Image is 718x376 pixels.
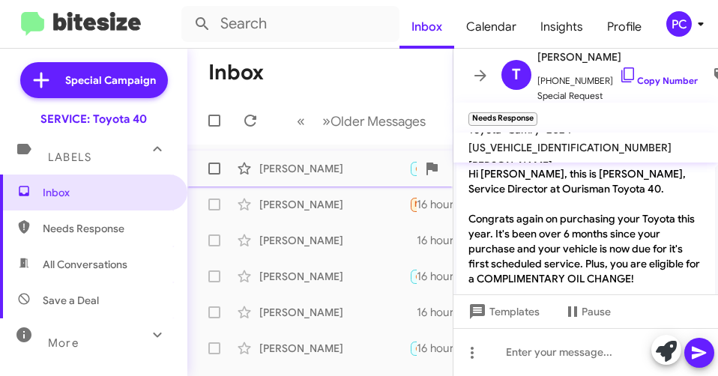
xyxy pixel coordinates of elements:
a: Inbox [399,5,454,49]
div: I do see that. Please disregard the system generated texts. [409,339,417,357]
div: SERVICE: Toyota 40 [40,112,147,127]
div: 16 hours ago [417,341,495,356]
div: Thank you! Have a great day [409,305,417,320]
span: Save a Deal [43,293,99,308]
a: Profile [595,5,654,49]
div: [PERSON_NAME] [259,305,409,320]
button: Templates [453,298,552,325]
a: Insights [528,5,595,49]
span: [PERSON_NAME] [537,48,698,66]
div: [PERSON_NAME] [259,341,409,356]
span: All Conversations [43,257,127,272]
button: Previous [288,106,314,136]
div: 16 hours ago [417,269,495,284]
span: Special Request [537,88,698,103]
button: Next [313,106,435,136]
div: 16 hours ago [417,197,495,212]
span: 🔥 Hot [414,271,440,281]
div: [PERSON_NAME] [259,269,409,284]
span: Inbox [43,185,170,200]
span: » [322,112,331,130]
a: Copy Number [619,75,698,86]
span: Pause [582,298,611,325]
small: Needs Response [468,112,537,126]
span: Special Campaign [65,73,156,88]
div: [PERSON_NAME] [259,161,409,176]
div: [PERSON_NAME] [259,233,409,248]
span: Templates [465,298,540,325]
div: Yes, thanks [409,195,417,213]
span: [PERSON_NAME] [468,159,552,172]
nav: Page navigation example [289,106,435,136]
div: I have to wait and I need an oil change, rotate the tires and check the fluids [409,160,417,177]
button: PC [654,11,702,37]
span: Older Messages [331,113,426,130]
span: [US_VEHICLE_IDENTIFICATION_NUMBER] [468,141,672,154]
div: 16 hours ago [417,233,495,248]
span: T [512,63,521,87]
span: 🔥 Hot [414,343,440,353]
span: [PHONE_NUMBER] [537,66,698,88]
span: Needs Response [414,199,478,209]
div: $89.95 [409,233,417,248]
div: 16 hours ago [417,305,495,320]
div: [PERSON_NAME] [259,197,409,212]
button: Pause [552,298,623,325]
span: Needs Response [43,221,170,236]
span: 🔥 Hot [414,163,440,173]
a: Calendar [454,5,528,49]
span: « [297,112,305,130]
a: Special Campaign [20,62,168,98]
div: PC [666,11,692,37]
span: Labels [48,151,91,164]
p: Hi [PERSON_NAME], this is [PERSON_NAME], Service Director at Ourisman Toyota 40. Congrats again o... [456,160,715,337]
h1: Inbox [208,61,264,85]
div: 👍 [409,267,417,285]
input: Search [181,6,399,42]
